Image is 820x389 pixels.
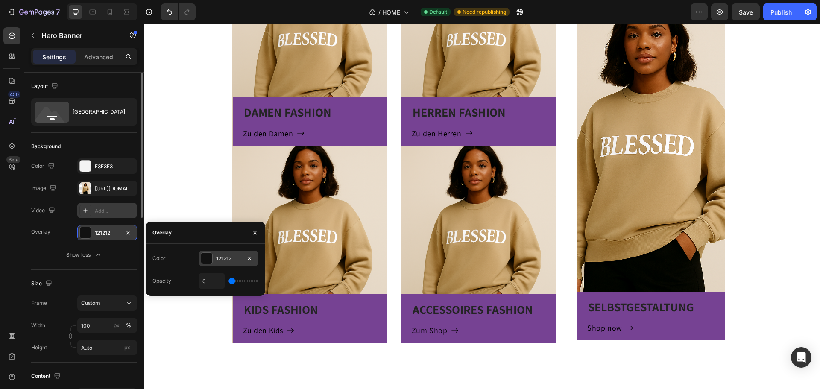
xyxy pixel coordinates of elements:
[268,104,329,115] a: Zu den Herren
[31,205,57,216] div: Video
[31,322,45,329] label: Width
[31,278,54,290] div: Size
[268,104,318,115] p: Zu den Herren
[144,24,820,389] iframe: Design area
[268,80,402,97] h3: HERREN FASHION
[126,322,131,329] div: %
[216,255,241,263] div: 121212
[31,81,60,92] div: Layout
[31,344,47,351] label: Height
[42,53,66,61] p: Settings
[66,251,102,259] div: Show less
[161,3,196,20] div: Undo/Redo
[268,301,315,312] a: Zum Shop
[95,163,135,170] div: F3F3F3
[152,254,166,262] div: Color
[123,320,134,331] button: px
[443,275,571,292] h3: SELBSTGESTALTUNG
[199,273,225,289] input: Auto
[81,299,100,307] span: Custom
[114,322,120,329] div: px
[41,30,114,41] p: Hero Banner
[73,102,125,122] div: [GEOGRAPHIC_DATA]
[443,298,478,309] div: Shop now
[31,247,137,263] button: Show less
[99,277,234,294] h3: KIDS FASHION
[770,8,792,17] div: Publish
[3,3,64,20] button: 7
[77,340,137,355] input: px
[31,228,50,236] div: Overlay
[111,320,122,331] button: %
[84,53,113,61] p: Advanced
[31,183,58,194] div: Image
[99,301,151,312] button: <p>Zu den Kids</p>
[77,295,137,311] button: Custom
[95,207,135,215] div: Add...
[382,8,400,17] span: HOME
[77,318,137,333] input: px%
[8,91,20,98] div: 450
[152,277,171,285] div: Opacity
[268,301,304,312] p: Zum Shop
[95,185,135,193] div: [URL][DOMAIN_NAME]
[152,229,172,237] div: Overlay
[791,347,811,368] div: Open Intercom Messenger
[95,229,120,237] div: 121212
[763,3,799,20] button: Publish
[378,8,381,17] span: /
[732,3,760,20] button: Save
[463,8,506,16] span: Need republishing
[739,9,753,16] span: Save
[6,156,20,163] div: Beta
[31,161,56,172] div: Color
[429,8,447,16] span: Default
[268,277,402,294] h3: ACCESSOIRES FASHION
[443,298,489,309] a: Shop now
[99,301,140,312] p: Zu den Kids
[56,7,60,17] p: 7
[124,344,130,351] span: px
[31,371,62,382] div: Content
[31,143,61,150] div: Background
[31,299,47,307] label: Frame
